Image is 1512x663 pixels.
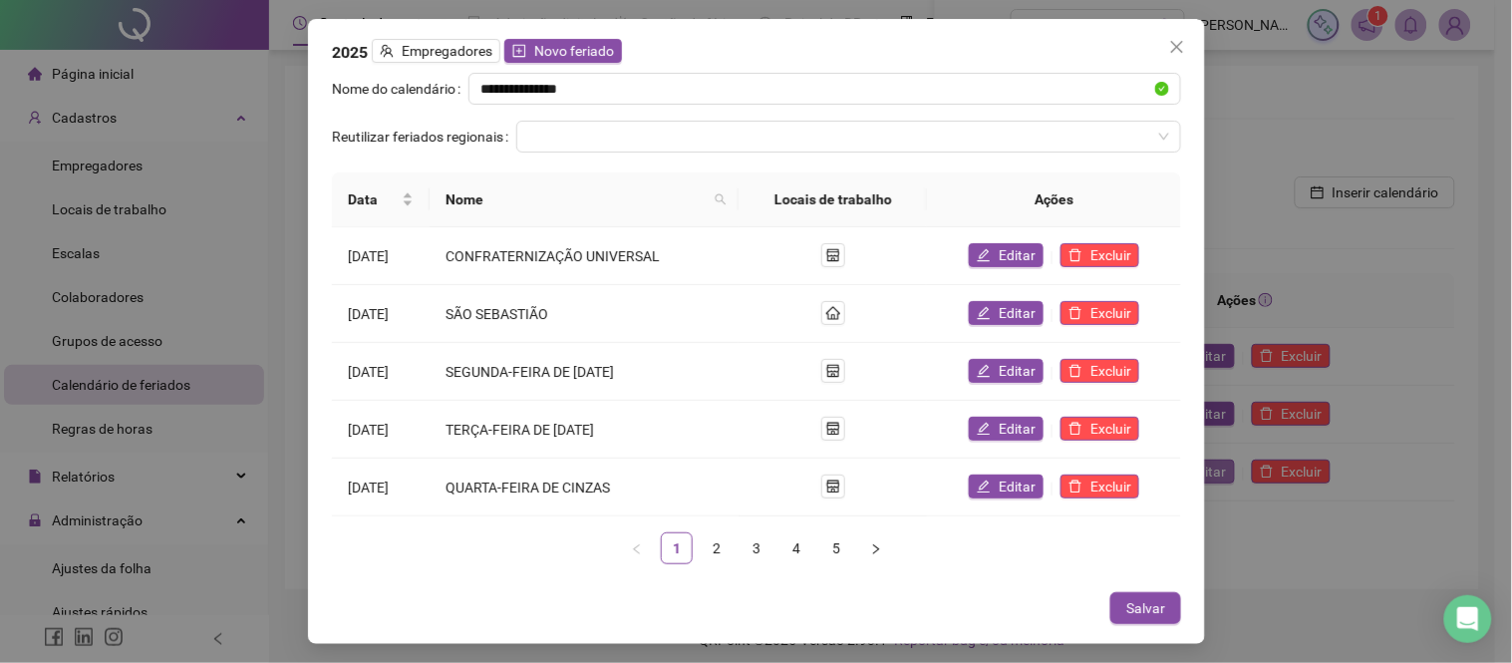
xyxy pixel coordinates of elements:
span: SEGUNDA-FEIRA DE [DATE] [446,364,614,380]
a: 3 [742,533,771,563]
span: TERÇA-FEIRA DE [DATE] [446,422,594,438]
span: Novo feriado [534,40,614,62]
span: Data [348,188,398,210]
li: 3 [741,532,772,564]
li: 4 [780,532,812,564]
button: Excluir [1059,475,1138,498]
span: Editar [998,476,1035,497]
button: Excluir [1059,417,1138,441]
div: [DATE] [348,419,414,441]
span: shop [825,480,839,494]
span: right [870,543,882,555]
span: home [825,306,839,320]
button: Excluir [1059,359,1138,383]
span: Editar [998,302,1035,324]
button: Novo feriado [504,39,622,63]
div: [DATE] [348,245,414,267]
div: Ações [942,188,1164,210]
span: Nome [446,188,707,210]
div: [DATE] [348,361,414,383]
button: Excluir [1059,301,1138,325]
th: Data [332,172,430,227]
span: shop [825,248,839,262]
li: 1 [661,532,693,564]
button: right [860,532,892,564]
span: QUARTA-FEIRA DE CINZAS [446,480,610,496]
span: SÃO SEBASTIÃO [446,306,548,322]
label: Reutilizar feriados regionais [332,121,516,153]
span: CONFRATERNIZAÇÃO UNIVERSAL [446,248,660,264]
span: Excluir [1089,418,1130,440]
button: Editar [968,359,1043,383]
a: 1 [662,533,692,563]
span: Editar [998,418,1035,440]
a: 5 [821,533,851,563]
li: Página anterior [621,532,653,564]
button: Excluir [1059,243,1138,267]
span: Excluir [1089,244,1130,266]
span: shop [825,364,839,378]
button: left [621,532,653,564]
span: edit [976,248,990,262]
span: delete [1067,480,1081,494]
button: Editar [968,243,1043,267]
span: team [380,44,394,58]
div: Locais de trabalho [755,188,910,210]
button: Editar [968,301,1043,325]
div: [DATE] [348,477,414,498]
div: 2025 [332,39,1181,65]
span: plus-square [512,44,526,58]
button: Editar [968,417,1043,441]
div: [DATE] [348,303,414,325]
span: search [711,184,731,214]
span: delete [1067,364,1081,378]
button: Close [1161,31,1193,63]
li: 5 [820,532,852,564]
span: Empregadores [402,40,492,62]
button: Salvar [1110,592,1181,624]
button: Empregadores [372,39,500,63]
span: delete [1067,248,1081,262]
span: Excluir [1089,302,1130,324]
span: close [1169,39,1185,55]
span: Excluir [1089,360,1130,382]
li: 2 [701,532,733,564]
span: search [715,193,727,205]
span: delete [1067,422,1081,436]
label: Nome do calendário [332,73,468,105]
div: Open Intercom Messenger [1444,595,1492,643]
span: edit [976,422,990,436]
span: edit [976,480,990,494]
span: left [631,543,643,555]
span: Editar [998,360,1035,382]
span: edit [976,364,990,378]
span: Salvar [1126,597,1165,619]
li: Próxima página [860,532,892,564]
span: edit [976,306,990,320]
span: delete [1067,306,1081,320]
span: Excluir [1089,476,1130,497]
a: 2 [702,533,732,563]
button: Editar [968,475,1043,498]
span: shop [825,422,839,436]
span: Editar [998,244,1035,266]
a: 4 [781,533,811,563]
